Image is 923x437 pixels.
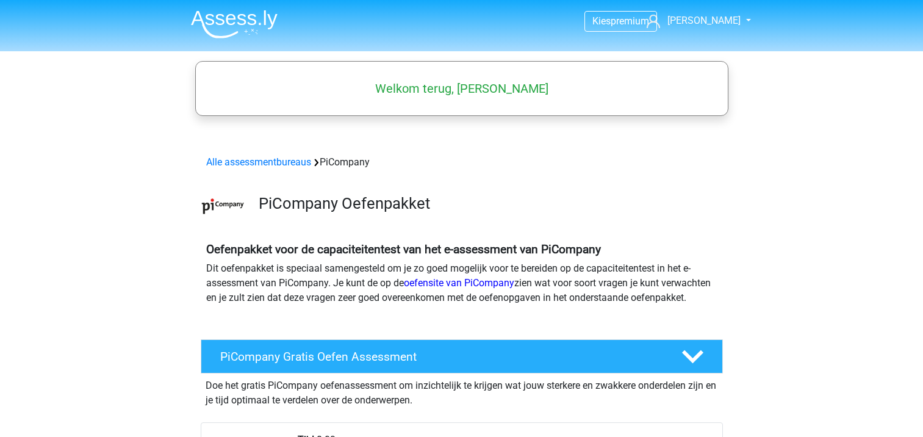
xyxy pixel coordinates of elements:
h4: PiCompany Gratis Oefen Assessment [220,350,662,364]
a: [PERSON_NAME] [642,13,742,28]
a: PiCompany Gratis Oefen Assessment [196,339,728,374]
a: oefensite van PiCompany [404,277,514,289]
a: Kiespremium [585,13,656,29]
h5: Welkom terug, [PERSON_NAME] [201,81,722,96]
span: [PERSON_NAME] [667,15,741,26]
h3: PiCompany Oefenpakket [259,194,713,213]
span: Kies [592,15,611,27]
p: Dit oefenpakket is speciaal samengesteld om je zo goed mogelijk voor te bereiden op de capaciteit... [206,261,717,305]
img: Assessly [191,10,278,38]
span: premium [611,15,649,27]
a: Alle assessmentbureaus [206,156,311,168]
img: picompany.png [201,184,245,228]
div: Doe het gratis PiCompany oefenassessment om inzichtelijk te krijgen wat jouw sterkere en zwakkere... [201,374,723,408]
div: PiCompany [201,155,722,170]
b: Oefenpakket voor de capaciteitentest van het e-assessment van PiCompany [206,242,601,256]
